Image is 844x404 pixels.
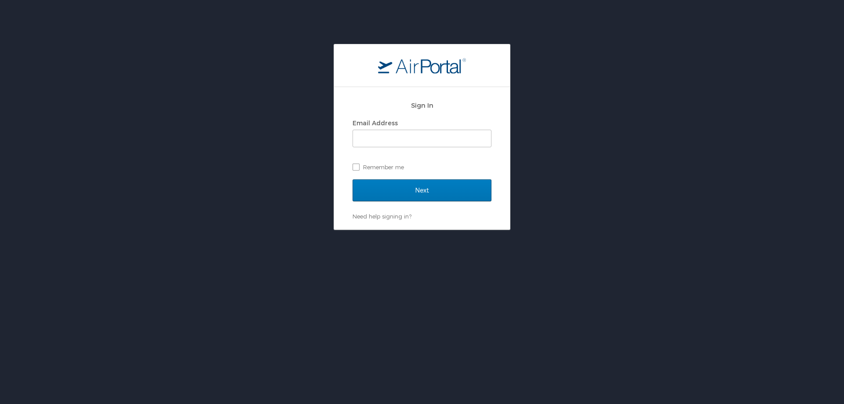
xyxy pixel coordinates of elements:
h2: Sign In [353,100,491,110]
label: Email Address [353,119,398,127]
label: Remember me [353,160,491,174]
a: Need help signing in? [353,213,411,220]
input: Next [353,179,491,201]
img: logo [378,58,466,73]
